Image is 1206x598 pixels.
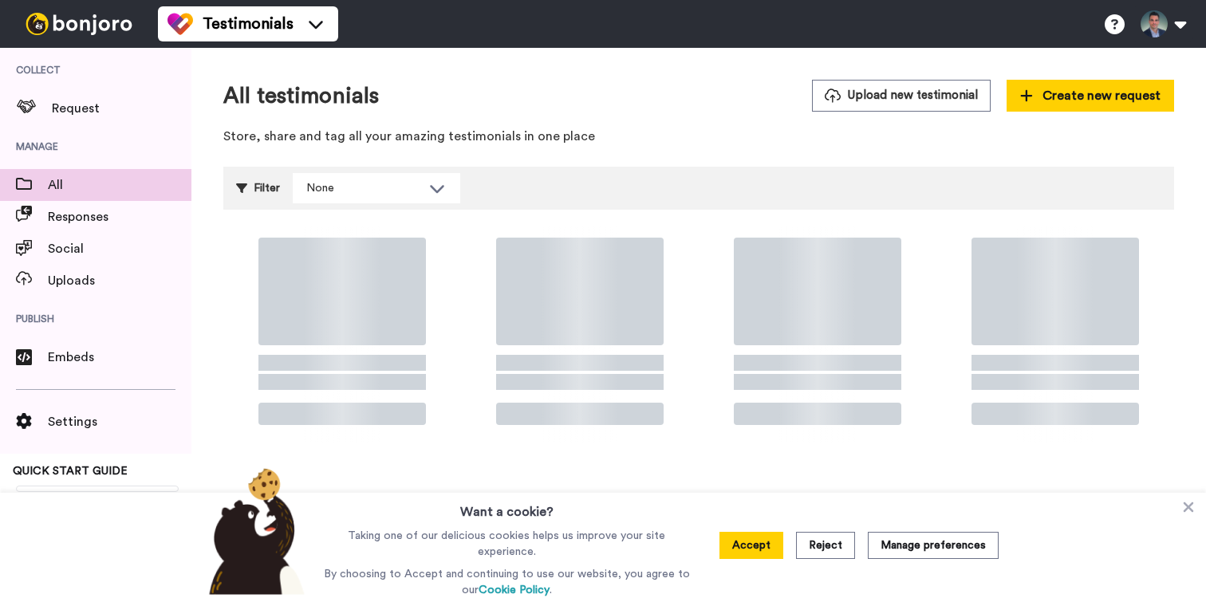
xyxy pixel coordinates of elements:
[223,84,379,108] h1: All testimonials
[868,532,999,559] button: Manage preferences
[719,532,783,559] button: Accept
[796,532,855,559] button: Reject
[223,128,1174,146] p: Store, share and tag all your amazing testimonials in one place
[48,271,191,290] span: Uploads
[479,584,550,596] a: Cookie Policy
[195,467,313,595] img: bear-with-cookie.png
[48,348,191,367] span: Embeds
[48,207,191,226] span: Responses
[203,13,294,35] span: Testimonials
[812,80,991,111] button: Upload new testimonial
[236,173,280,203] div: Filter
[167,11,193,37] img: tm-color.svg
[13,466,128,477] span: QUICK START GUIDE
[48,175,191,195] span: All
[1007,80,1174,112] button: Create new request
[320,566,694,598] p: By choosing to Accept and continuing to use our website, you agree to our .
[1020,86,1161,105] span: Create new request
[48,412,191,431] span: Settings
[52,99,191,118] span: Request
[460,493,554,521] h3: Want a cookie?
[48,239,191,258] span: Social
[320,528,694,560] p: Taking one of our delicious cookies helps us improve your site experience.
[19,13,139,35] img: bj-logo-header-white.svg
[306,180,421,196] div: None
